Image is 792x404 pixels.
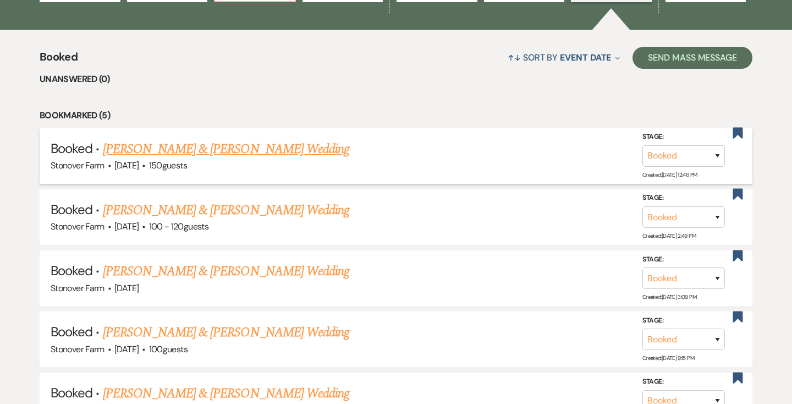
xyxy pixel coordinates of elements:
span: 150 guests [149,160,187,171]
span: Event Date [560,52,611,63]
span: Created: [DATE] 3:09 PM [642,293,696,301]
label: Stage: [642,315,725,327]
span: 100 - 120 guests [149,221,208,232]
li: Unanswered (0) [40,72,752,86]
span: Booked [51,140,92,157]
span: Booked [51,201,92,218]
span: Booked [51,323,92,340]
label: Stage: [642,131,725,143]
span: [DATE] [114,160,139,171]
span: Created: [DATE] 12:46 PM [642,171,697,178]
span: [DATE] [114,343,139,355]
button: Send Mass Message [632,47,752,69]
span: [DATE] [114,221,139,232]
button: Sort By Event Date [503,43,624,72]
a: [PERSON_NAME] & [PERSON_NAME] Wedding [103,139,349,159]
span: Stonover Farm [51,160,105,171]
li: Bookmarked (5) [40,108,752,123]
a: [PERSON_NAME] & [PERSON_NAME] Wedding [103,261,349,281]
span: Booked [40,48,78,72]
span: 100 guests [149,343,188,355]
a: [PERSON_NAME] & [PERSON_NAME] Wedding [103,200,349,220]
span: Booked [51,384,92,401]
span: Stonover Farm [51,221,105,232]
label: Stage: [642,254,725,266]
a: [PERSON_NAME] & [PERSON_NAME] Wedding [103,384,349,403]
span: ↑↓ [508,52,521,63]
span: Created: [DATE] 2:49 PM [642,232,696,239]
label: Stage: [642,192,725,204]
span: [DATE] [114,282,139,294]
span: Stonover Farm [51,282,105,294]
span: Stonover Farm [51,343,105,355]
label: Stage: [642,376,725,388]
a: [PERSON_NAME] & [PERSON_NAME] Wedding [103,323,349,342]
span: Booked [51,262,92,279]
span: Created: [DATE] 9:15 PM [642,354,694,362]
